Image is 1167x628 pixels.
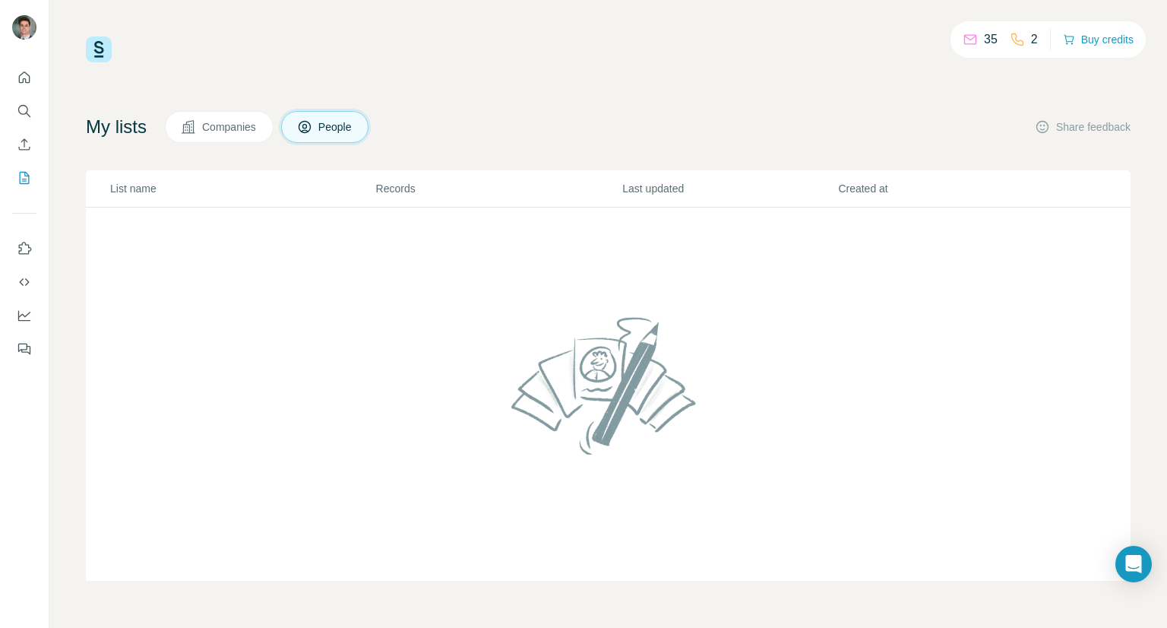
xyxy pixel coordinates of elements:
button: Enrich CSV [12,131,36,158]
span: Companies [202,119,258,135]
button: Buy credits [1063,29,1134,50]
div: Open Intercom Messenger [1115,546,1152,582]
p: Created at [838,181,1052,196]
p: List name [110,181,375,196]
p: Records [376,181,621,196]
button: Search [12,97,36,125]
p: Last updated [622,181,837,196]
img: Surfe Logo [86,36,112,62]
p: 2 [1031,30,1038,49]
img: No lists found [505,304,712,467]
p: 35 [984,30,998,49]
button: Use Surfe API [12,268,36,296]
img: Avatar [12,15,36,40]
h4: My lists [86,115,147,139]
button: Quick start [12,64,36,91]
button: Dashboard [12,302,36,329]
button: Feedback [12,335,36,363]
span: People [318,119,353,135]
button: Use Surfe on LinkedIn [12,235,36,262]
button: My lists [12,164,36,192]
button: Share feedback [1035,119,1131,135]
